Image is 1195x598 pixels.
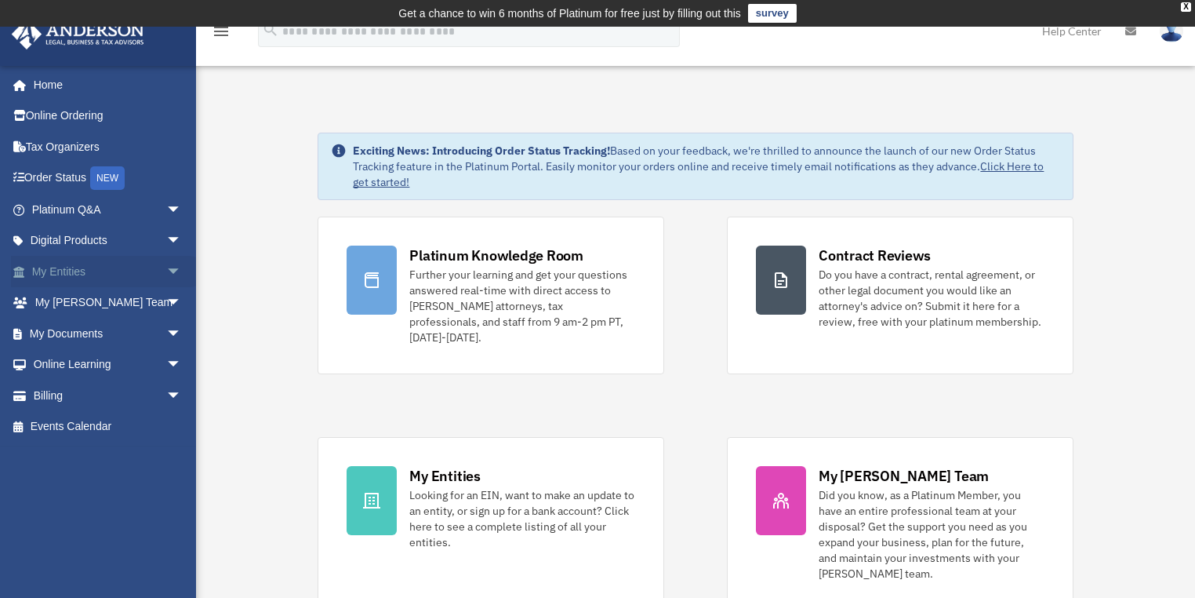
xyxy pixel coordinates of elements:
a: Platinum Knowledge Room Further your learning and get your questions answered real-time with dire... [318,217,664,374]
div: Looking for an EIN, want to make an update to an entity, or sign up for a bank account? Click her... [409,487,635,550]
img: User Pic [1160,20,1183,42]
a: Contract Reviews Do you have a contract, rental agreement, or other legal document you would like... [727,217,1073,374]
a: Platinum Q&Aarrow_drop_down [11,194,205,225]
div: Contract Reviews [819,246,931,265]
a: My Documentsarrow_drop_down [11,318,205,349]
a: Online Ordering [11,100,205,132]
strong: Exciting News: Introducing Order Status Tracking! [353,144,610,158]
div: My [PERSON_NAME] Team [819,466,989,486]
a: Online Learningarrow_drop_down [11,349,205,381]
a: menu [212,27,231,41]
a: Tax Organizers [11,131,205,162]
div: Platinum Knowledge Room [409,246,583,265]
div: close [1181,2,1191,12]
div: Did you know, as a Platinum Member, you have an entire professional team at your disposal? Get th... [819,487,1044,582]
span: arrow_drop_down [166,287,198,319]
a: Billingarrow_drop_down [11,380,205,411]
span: arrow_drop_down [166,349,198,381]
i: search [262,21,279,38]
a: My [PERSON_NAME] Teamarrow_drop_down [11,287,205,319]
span: arrow_drop_down [166,225,198,257]
img: Anderson Advisors Platinum Portal [7,19,149,49]
a: My Entitiesarrow_drop_down [11,256,205,287]
i: menu [212,22,231,41]
a: Digital Productsarrow_drop_down [11,225,205,257]
a: Home [11,69,198,100]
span: arrow_drop_down [166,194,198,226]
span: arrow_drop_down [166,256,198,288]
div: Get a chance to win 6 months of Platinum for free just by filling out this [398,4,741,23]
div: Further your learning and get your questions answered real-time with direct access to [PERSON_NAM... [409,267,635,345]
span: arrow_drop_down [166,380,198,412]
div: My Entities [409,466,480,486]
a: Order StatusNEW [11,162,205,195]
a: Click Here to get started! [353,159,1044,189]
div: NEW [90,166,125,190]
div: Do you have a contract, rental agreement, or other legal document you would like an attorney's ad... [819,267,1044,330]
span: arrow_drop_down [166,318,198,350]
a: survey [748,4,797,23]
a: Events Calendar [11,411,205,443]
div: Based on your feedback, we're thrilled to announce the launch of our new Order Status Tracking fe... [353,143,1059,190]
